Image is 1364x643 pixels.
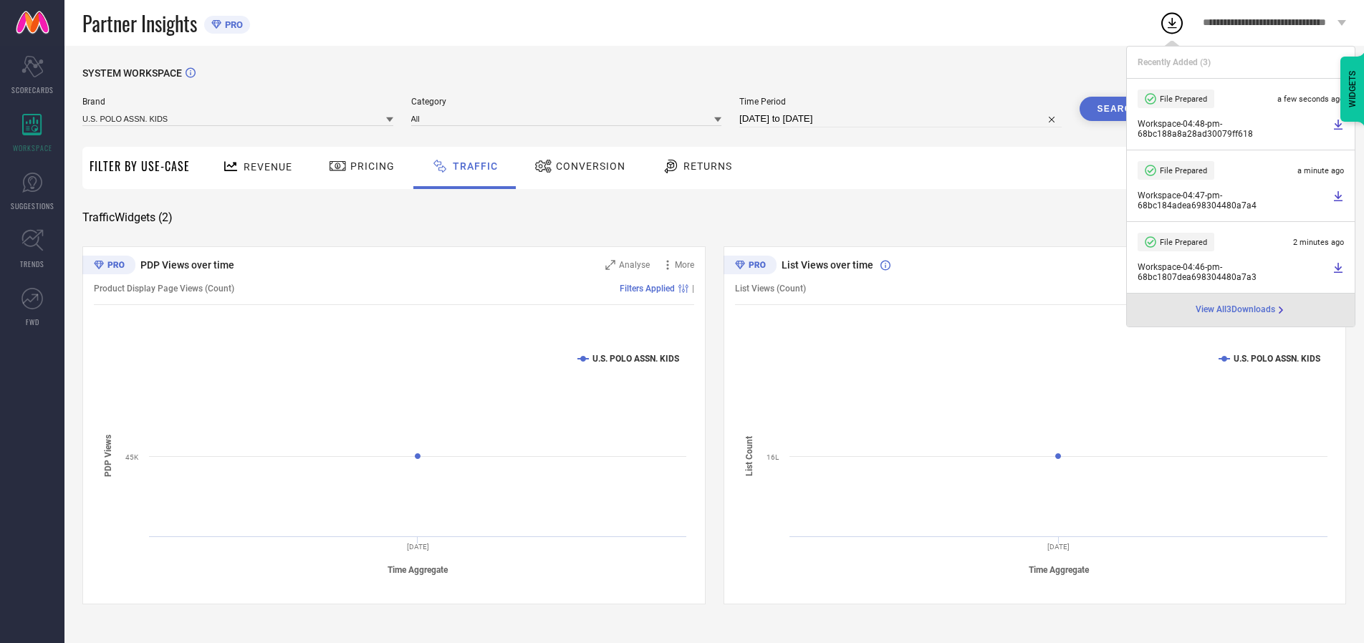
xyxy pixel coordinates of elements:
span: Filter By Use-Case [90,158,190,175]
tspan: Time Aggregate [388,565,448,575]
text: [DATE] [1047,543,1070,551]
tspan: Time Aggregate [1028,565,1089,575]
span: File Prepared [1160,95,1207,104]
span: Workspace - 04:47-pm - 68bc184adea698304480a7a4 [1138,190,1329,211]
a: Download [1332,262,1344,282]
div: Open download page [1196,304,1287,316]
span: SUGGESTIONS [11,200,54,211]
svg: Zoom [605,260,615,270]
span: Brand [82,97,393,107]
text: U.S. POLO ASSN. KIDS [592,354,679,364]
div: Premium [82,256,135,277]
span: Returns [683,160,732,172]
div: Premium [724,256,777,277]
span: More [675,260,694,270]
a: Download [1332,190,1344,211]
span: Recently Added ( 3 ) [1138,57,1211,67]
span: a few seconds ago [1277,95,1344,104]
text: U.S. POLO ASSN. KIDS [1234,354,1320,364]
span: FWD [26,316,39,327]
span: Partner Insights [82,9,197,38]
input: Select time period [739,110,1062,127]
button: Search [1080,97,1157,121]
span: Workspace - 04:48-pm - 68bc188a8a28ad30079ff618 [1138,119,1329,139]
text: 45K [125,453,139,461]
span: Traffic Widgets ( 2 ) [82,211,173,225]
span: Pricing [350,160,395,172]
span: Traffic [453,160,498,172]
span: Analyse [619,260,650,270]
span: WORKSPACE [13,142,52,153]
span: | [692,284,694,294]
span: List Views over time [782,259,873,271]
span: Time Period [739,97,1062,107]
span: PRO [221,19,243,30]
span: a minute ago [1297,166,1344,175]
span: File Prepared [1160,238,1207,247]
span: Product Display Page Views (Count) [94,284,234,294]
span: PDP Views over time [140,259,234,271]
div: Open download list [1159,10,1185,36]
text: 16L [767,453,779,461]
span: Filters Applied [620,284,675,294]
tspan: List Count [744,436,754,476]
a: Download [1332,119,1344,139]
a: View All3Downloads [1196,304,1287,316]
span: Category [411,97,722,107]
text: [DATE] [407,543,429,551]
span: Conversion [556,160,625,172]
span: File Prepared [1160,166,1207,175]
span: Workspace - 04:46-pm - 68bc1807dea698304480a7a3 [1138,262,1329,282]
span: List Views (Count) [735,284,806,294]
span: View All 3 Downloads [1196,304,1275,316]
span: SCORECARDS [11,84,54,95]
span: 2 minutes ago [1293,238,1344,247]
span: TRENDS [20,258,44,269]
tspan: PDP Views [103,435,113,477]
span: Revenue [244,161,292,173]
span: SYSTEM WORKSPACE [82,67,182,79]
